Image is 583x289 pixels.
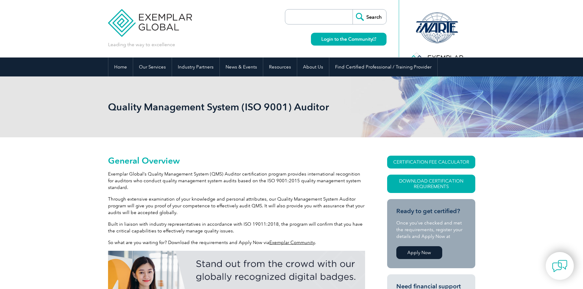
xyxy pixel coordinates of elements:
a: Login to the Community [311,33,387,46]
a: CERTIFICATION FEE CALCULATOR [387,156,475,169]
p: So what are you waiting for? Download the requirements and Apply Now via . [108,239,365,246]
a: Home [108,57,133,76]
h1: Quality Management System (ISO 9001) Auditor [108,101,343,113]
p: Once you’ve checked and met the requirements, register your details and Apply Now at [396,220,466,240]
p: Exemplar Global’s Quality Management System (QMS) Auditor certification program provides internat... [108,171,365,191]
a: Exemplar Community [269,240,315,245]
a: Resources [263,57,297,76]
img: open_square.png [373,37,376,41]
h2: General Overview [108,156,365,165]
a: About Us [297,57,329,76]
a: Download Certification Requirements [387,175,475,193]
a: Industry Partners [172,57,219,76]
a: Find Certified Professional / Training Provider [329,57,437,76]
h3: Ready to get certified? [396,207,466,215]
p: Through extensive examination of your knowledge and personal attributes, our Quality Management S... [108,196,365,216]
a: News & Events [220,57,263,76]
img: contact-chat.png [552,258,567,274]
a: Apply Now [396,246,442,259]
input: Search [353,9,386,24]
a: Our Services [133,57,172,76]
p: Leading the way to excellence [108,41,175,48]
p: Built in liaison with industry representatives in accordance with ISO 19011:2018, the program wil... [108,221,365,234]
